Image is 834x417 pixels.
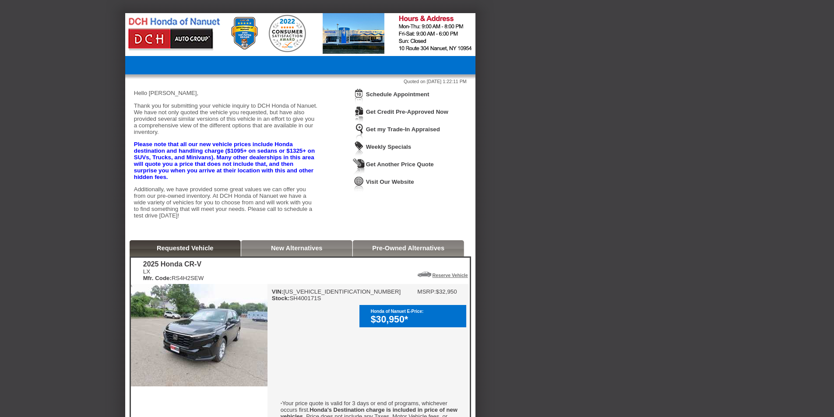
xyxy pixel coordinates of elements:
img: Icon_GetQuote.png [353,158,365,175]
img: Icon_CreditApproval.png [353,106,365,122]
a: Requested Vehicle [157,245,214,252]
b: Stock: [272,295,290,301]
a: Schedule Appointment [366,91,429,98]
div: Quoted on [DATE] 1:22:11 PM [134,79,467,84]
a: Get Another Price Quote [366,161,434,168]
p: Thank you for submitting your vehicle inquiry to DCH Honda of Nanuet. We have not only quoted the... [134,102,318,135]
a: Reserve Vehicle [433,273,468,278]
p: Additionally, we have provided some great values we can offer you from our pre-owned inventory. A... [134,186,318,219]
strong: Please note that all our new vehicle prices include Honda destination and handling charge ($1095+... [134,141,315,180]
p: Hello [PERSON_NAME], [134,90,318,96]
td: MSRP: [417,288,436,295]
a: Get Credit Pre-Approved Now [366,109,448,115]
img: Icon_VisitWebsite.png [353,176,365,192]
img: Icon_WeeklySpecials.png [353,141,365,157]
img: Icon_TradeInAppraisal.png [353,123,365,140]
a: Weekly Specials [366,144,411,150]
div: $30,950* [371,314,462,325]
div: LX RS4H2SEW [143,268,204,281]
td: $32,950 [436,288,457,295]
div: 2025 Honda CR-V [143,260,204,268]
a: New Alternatives [271,245,323,252]
font: Honda of Nanuet E-Price: [371,309,424,314]
img: Icon_ReserveVehicleCar.png [418,272,431,277]
img: Icon_ScheduleAppointment.png [353,88,365,105]
a: Pre-Owned Alternatives [372,245,444,252]
b: VIN: [272,288,284,295]
b: Mfr. Code: [143,275,172,281]
a: Get my Trade-In Appraised [366,126,440,133]
a: Visit Our Website [366,179,414,185]
img: 2025 Honda CR-V [131,284,267,386]
div: [US_VEHICLE_IDENTIFICATION_NUMBER] SH400171S [272,288,401,301]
